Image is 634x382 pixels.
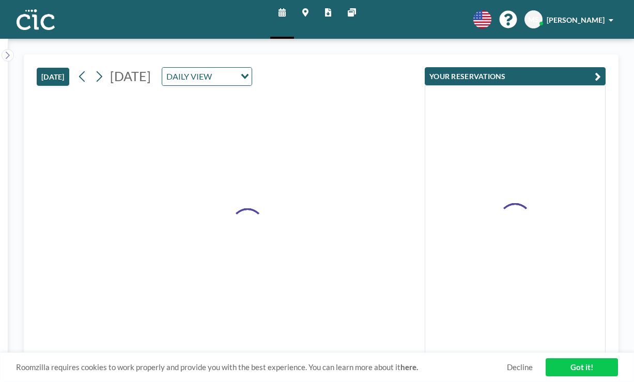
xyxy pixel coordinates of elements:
[110,68,151,84] span: [DATE]
[162,68,252,85] div: Search for option
[37,68,69,86] button: [DATE]
[425,67,606,85] button: YOUR RESERVATIONS
[400,362,418,372] a: here.
[546,358,618,376] a: Got it!
[17,9,55,30] img: organization-logo
[16,362,507,372] span: Roomzilla requires cookies to work properly and provide you with the best experience. You can lea...
[507,362,533,372] a: Decline
[215,70,235,83] input: Search for option
[164,70,214,83] span: DAILY VIEW
[547,16,605,24] span: [PERSON_NAME]
[528,15,539,24] span: MS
